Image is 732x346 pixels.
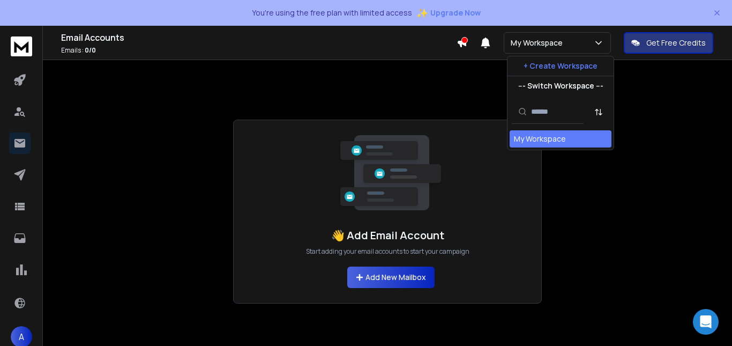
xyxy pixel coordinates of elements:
[85,46,96,55] span: 0 / 0
[61,31,457,44] h1: Email Accounts
[588,101,609,123] button: Sort by Sort A-Z
[331,228,444,243] h1: 👋 Add Email Account
[518,80,603,91] p: --- Switch Workspace ---
[624,32,713,54] button: Get Free Credits
[416,5,428,20] span: ✨
[514,134,566,144] div: My Workspace
[430,8,481,18] span: Upgrade Now
[511,38,567,48] p: My Workspace
[11,36,32,56] img: logo
[646,38,706,48] p: Get Free Credits
[507,56,614,76] button: + Create Workspace
[524,61,597,71] p: + Create Workspace
[61,46,457,55] p: Emails :
[306,247,469,256] p: Start adding your email accounts to start your campaign
[693,309,719,335] div: Open Intercom Messenger
[347,267,435,288] button: Add New Mailbox
[416,2,481,24] button: ✨Upgrade Now
[252,8,412,18] p: You're using the free plan with limited access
